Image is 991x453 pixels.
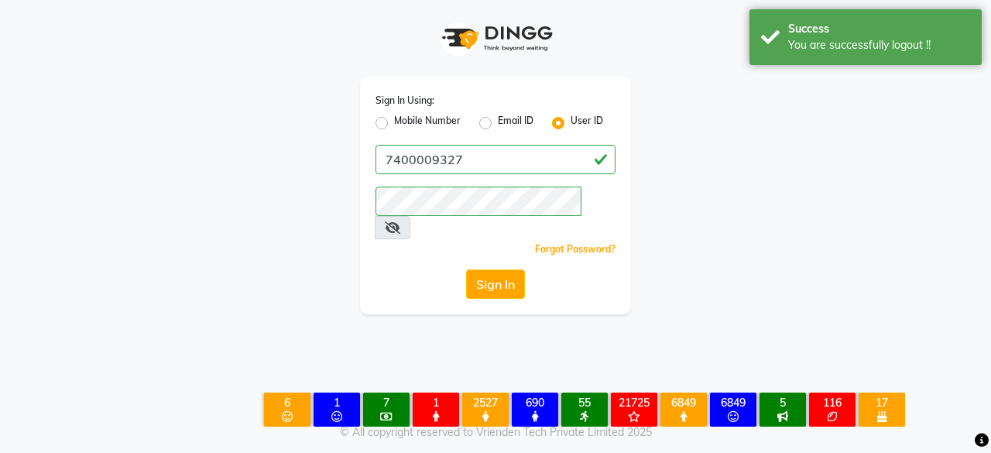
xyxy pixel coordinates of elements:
div: 21725 [614,396,654,410]
label: Email ID [498,114,533,132]
div: 5 [763,396,803,410]
a: Forgot Password? [535,243,616,255]
img: logo1.svg [434,15,557,61]
div: 1 [317,396,357,410]
label: User ID [571,114,603,132]
div: 6 [267,396,307,410]
div: 2527 [465,396,506,410]
div: 116 [812,396,852,410]
button: Sign In [466,269,525,299]
div: 6849 [713,396,753,410]
div: 1 [416,396,456,410]
input: Username [375,145,616,174]
label: Sign In Using: [375,94,434,108]
div: Success [788,21,970,37]
div: 55 [564,396,605,410]
div: You are successfully logout !! [788,37,970,53]
label: Mobile Number [394,114,461,132]
div: 17 [862,396,902,410]
div: 7 [366,396,406,410]
div: 6849 [664,396,704,410]
div: 690 [515,396,555,410]
input: Username [375,187,581,216]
